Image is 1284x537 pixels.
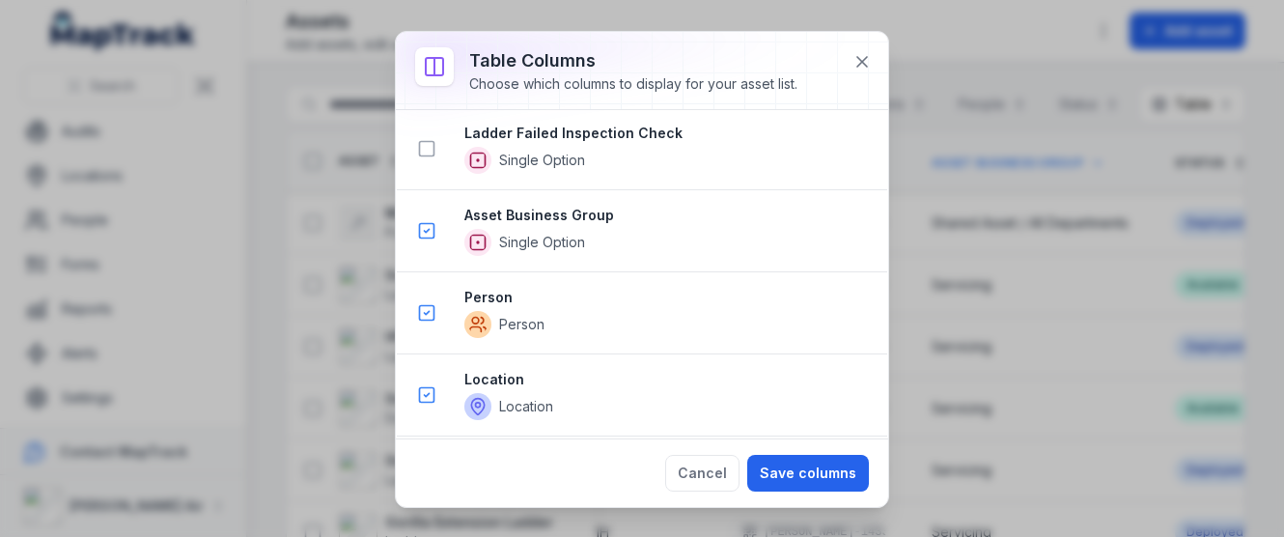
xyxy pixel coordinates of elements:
[747,455,869,492] button: Save columns
[499,315,544,334] span: Person
[464,370,872,389] strong: Location
[464,206,872,225] strong: Asset Business Group
[464,124,872,143] strong: Ladder Failed Inspection Check
[665,455,740,492] button: Cancel
[469,74,797,94] div: Choose which columns to display for your asset list.
[499,151,585,170] span: Single Option
[499,397,553,416] span: Location
[469,47,797,74] h3: Table columns
[499,233,585,252] span: Single Option
[464,288,872,307] strong: Person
